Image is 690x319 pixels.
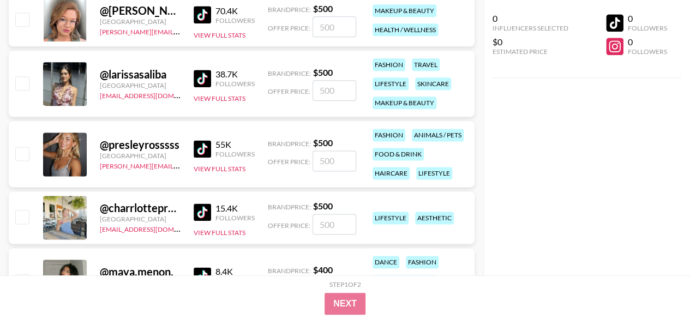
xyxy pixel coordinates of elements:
[493,13,568,24] div: 0
[329,280,361,288] div: Step 1 of 2
[268,267,311,275] span: Brand Price:
[415,77,451,90] div: skincare
[628,47,667,56] div: Followers
[100,81,181,89] div: [GEOGRAPHIC_DATA]
[194,267,211,285] img: TikTok
[406,256,439,268] div: fashion
[268,5,311,14] span: Brand Price:
[373,77,409,90] div: lifestyle
[373,275,436,287] div: makeup & beauty
[373,256,399,268] div: dance
[215,69,255,80] div: 38.7K
[215,266,255,277] div: 8.4K
[628,37,667,47] div: 0
[194,70,211,87] img: TikTok
[215,80,255,88] div: Followers
[215,5,255,16] div: 70.4K
[215,16,255,25] div: Followers
[313,67,333,77] strong: $ 500
[194,140,211,158] img: TikTok
[313,201,333,211] strong: $ 500
[493,47,568,56] div: Estimated Price
[415,212,454,224] div: aesthetic
[215,139,255,150] div: 55K
[194,94,245,103] button: View Full Stats
[412,129,464,141] div: animals / pets
[100,215,181,223] div: [GEOGRAPHIC_DATA]
[268,87,310,95] span: Offer Price:
[373,97,436,109] div: makeup & beauty
[373,148,424,160] div: food & drink
[100,4,181,17] div: @ [PERSON_NAME]
[493,24,568,32] div: Influencers Selected
[268,69,311,77] span: Brand Price:
[268,203,311,211] span: Brand Price:
[373,58,405,71] div: fashion
[268,158,310,166] span: Offer Price:
[373,23,438,36] div: health / wellness
[100,138,181,152] div: @ presleyrosssss
[313,3,333,14] strong: $ 500
[373,129,405,141] div: fashion
[373,212,409,224] div: lifestyle
[313,264,333,275] strong: $ 400
[325,293,365,315] button: Next
[628,24,667,32] div: Followers
[313,16,356,37] input: 500
[100,152,181,160] div: [GEOGRAPHIC_DATA]
[313,80,356,101] input: 500
[215,203,255,214] div: 15.4K
[373,167,410,179] div: haircare
[313,151,356,171] input: 500
[194,203,211,221] img: TikTok
[412,58,440,71] div: travel
[268,221,310,230] span: Offer Price:
[100,68,181,81] div: @ larissasaliba
[100,17,181,26] div: [GEOGRAPHIC_DATA]
[100,201,181,215] div: @ charrlottepratt
[100,160,261,170] a: [PERSON_NAME][EMAIL_ADDRESS][DOMAIN_NAME]
[194,6,211,23] img: TikTok
[194,31,245,39] button: View Full Stats
[100,89,209,100] a: [EMAIL_ADDRESS][DOMAIN_NAME]
[313,137,333,148] strong: $ 500
[100,26,261,36] a: [PERSON_NAME][EMAIL_ADDRESS][DOMAIN_NAME]
[268,140,311,148] span: Brand Price:
[313,214,356,234] input: 500
[215,150,255,158] div: Followers
[194,165,245,173] button: View Full Stats
[628,13,667,24] div: 0
[373,4,436,17] div: makeup & beauty
[194,228,245,237] button: View Full Stats
[268,24,310,32] span: Offer Price:
[416,167,452,179] div: lifestyle
[215,214,255,222] div: Followers
[635,264,677,306] iframe: Drift Widget Chat Controller
[100,223,209,233] a: [EMAIL_ADDRESS][DOMAIN_NAME]
[493,37,568,47] div: $0
[100,265,181,279] div: @ maya.menon._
